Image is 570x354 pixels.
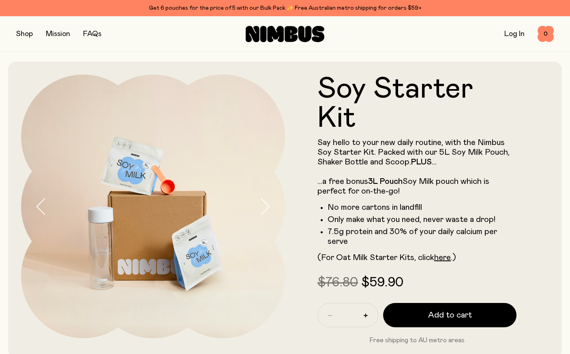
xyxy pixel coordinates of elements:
strong: PLUS [411,158,432,166]
span: (For Oat Milk Starter Kits, click [317,254,434,262]
p: Free shipping to AU metro areas [317,335,516,345]
button: 0 [538,26,554,42]
a: here [434,254,451,262]
strong: Pouch [380,177,403,186]
span: $59.90 [361,276,403,289]
button: Add to cart [383,303,516,327]
li: 7.5g protein and 30% of your daily calcium per serve [328,227,516,246]
strong: 3L [368,177,378,186]
span: Add to cart [428,309,472,321]
p: Say hello to your new daily routine, with the Nimbus Soy Starter Kit. Packed with our 5L Soy Milk... [317,138,516,196]
span: .) [451,254,456,262]
a: FAQs [83,30,101,38]
a: Log In [504,30,525,38]
li: Only make what you need, never waste a drop! [328,215,516,224]
span: $76.80 [317,276,358,289]
li: No more cartons in landfill [328,203,516,212]
a: Mission [46,30,70,38]
h1: Soy Starter Kit [317,75,516,133]
div: Get 6 pouches for the price of 5 with our Bulk Pack ✨ Free Australian metro shipping for orders $59+ [16,3,554,13]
